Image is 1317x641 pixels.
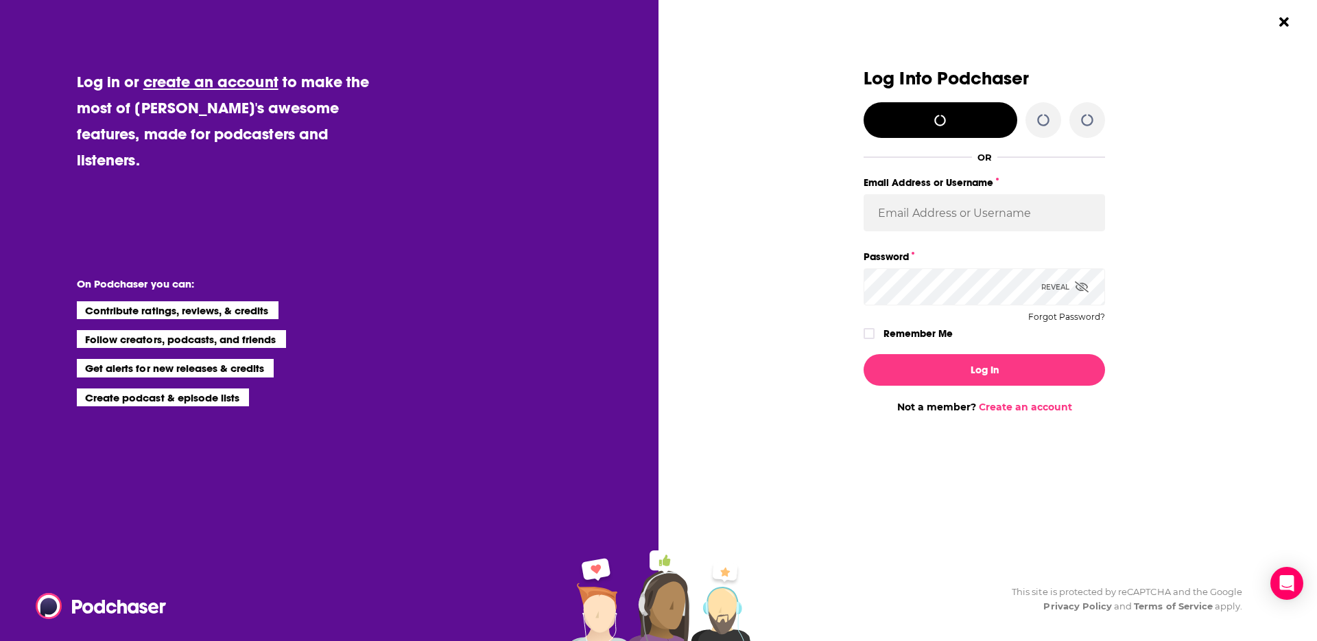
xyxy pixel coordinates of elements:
[77,301,278,319] li: Contribute ratings, reviews, & credits
[864,174,1105,191] label: Email Address or Username
[1001,585,1242,614] div: This site is protected by reCAPTCHA and the Google and apply.
[977,152,992,163] div: OR
[1271,9,1297,35] button: Close Button
[864,401,1105,413] div: Not a member?
[883,325,953,342] label: Remember Me
[36,593,167,619] img: Podchaser - Follow, Share and Rate Podcasts
[77,330,286,348] li: Follow creators, podcasts, and friends
[1041,268,1089,305] div: Reveal
[979,401,1072,413] a: Create an account
[77,388,249,406] li: Create podcast & episode lists
[1043,601,1112,611] a: Privacy Policy
[1270,567,1303,600] div: Open Intercom Messenger
[77,359,274,377] li: Get alerts for new releases & credits
[1028,312,1105,322] button: Forgot Password?
[864,194,1105,231] input: Email Address or Username
[864,248,1105,266] label: Password
[143,72,278,91] a: create an account
[77,277,351,290] li: On Podchaser you can:
[864,69,1105,89] h3: Log Into Podchaser
[1134,601,1213,611] a: Terms of Service
[864,354,1105,386] button: Log In
[36,593,156,619] a: Podchaser - Follow, Share and Rate Podcasts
